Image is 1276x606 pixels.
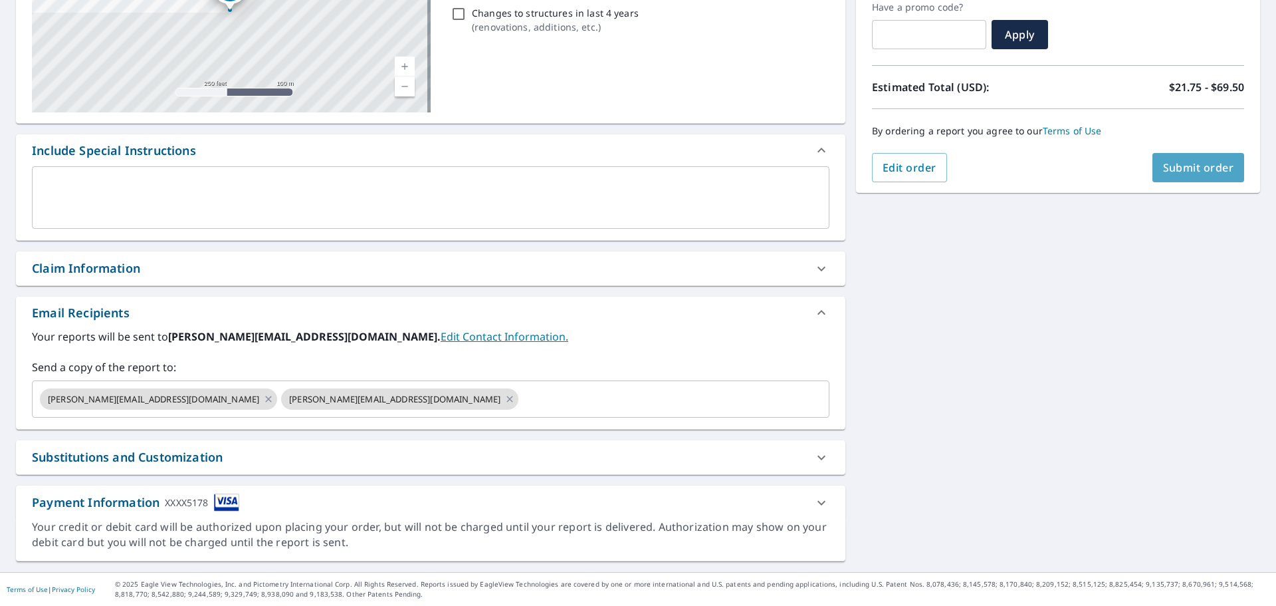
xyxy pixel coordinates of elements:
label: Have a promo code? [872,1,986,13]
p: $21.75 - $69.50 [1169,79,1244,95]
b: [PERSON_NAME][EMAIL_ADDRESS][DOMAIN_NAME]. [168,329,441,344]
div: Substitutions and Customization [32,448,223,466]
button: Apply [992,20,1048,49]
div: Claim Information [16,251,845,285]
div: Your credit or debit card will be authorized upon placing your order, but will not be charged unt... [32,520,829,550]
p: Changes to structures in last 4 years [472,6,639,20]
div: Payment Information [32,494,239,512]
div: Claim Information [32,259,140,277]
div: Substitutions and Customization [16,440,845,474]
p: © 2025 Eagle View Technologies, Inc. and Pictometry International Corp. All Rights Reserved. Repo... [115,579,1269,599]
span: Submit order [1163,160,1234,175]
div: Email Recipients [16,297,845,329]
a: EditContactInfo [441,329,568,344]
span: [PERSON_NAME][EMAIL_ADDRESS][DOMAIN_NAME] [281,393,508,406]
div: Email Recipients [32,304,130,322]
div: XXXX5178 [165,494,208,512]
div: Include Special Instructions [16,134,845,166]
p: By ordering a report you agree to our [872,125,1244,137]
div: [PERSON_NAME][EMAIL_ADDRESS][DOMAIN_NAME] [40,388,277,410]
a: Privacy Policy [52,585,95,594]
button: Edit order [872,153,947,182]
p: Estimated Total (USD): [872,79,1058,95]
img: cardImage [214,494,239,512]
span: Edit order [883,160,936,175]
p: | [7,585,95,593]
span: Apply [1002,27,1037,42]
a: Current Level 17, Zoom In [395,57,415,76]
a: Terms of Use [1043,124,1102,137]
div: Include Special Instructions [32,142,196,160]
span: [PERSON_NAME][EMAIL_ADDRESS][DOMAIN_NAME] [40,393,267,406]
label: Your reports will be sent to [32,329,829,345]
div: Payment InformationXXXX5178cardImage [16,486,845,520]
p: ( renovations, additions, etc. ) [472,20,639,34]
div: [PERSON_NAME][EMAIL_ADDRESS][DOMAIN_NAME] [281,388,518,410]
button: Submit order [1152,153,1245,182]
a: Current Level 17, Zoom Out [395,76,415,96]
label: Send a copy of the report to: [32,359,829,375]
a: Terms of Use [7,585,48,594]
